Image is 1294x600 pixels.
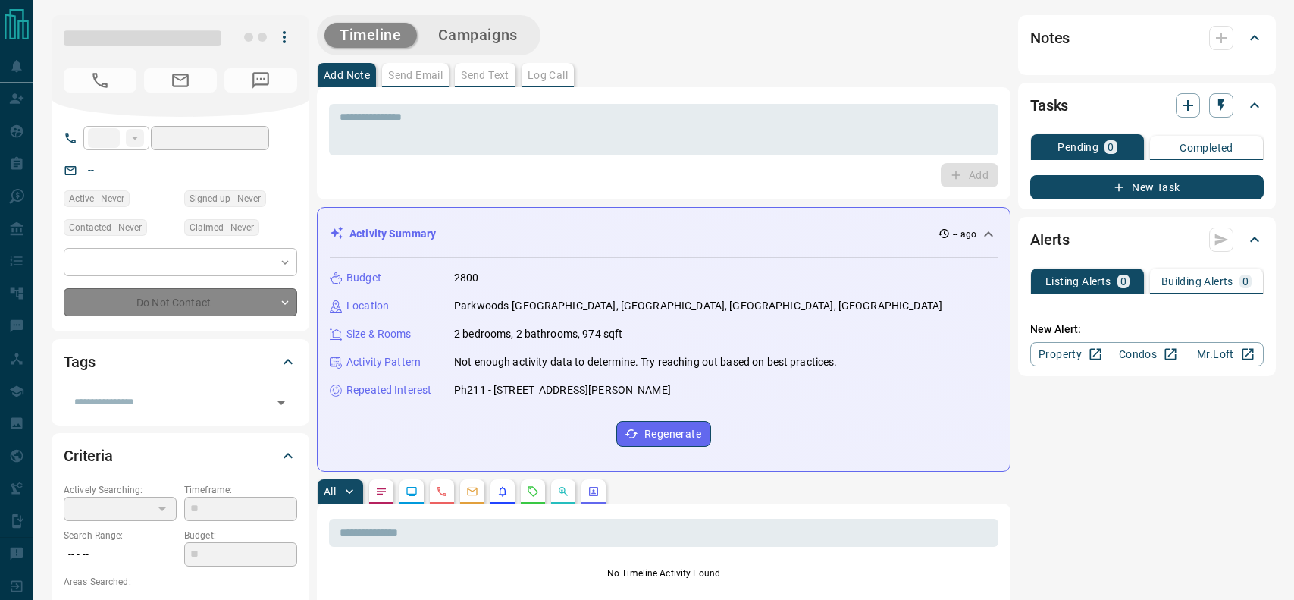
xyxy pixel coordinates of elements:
[616,421,711,447] button: Regenerate
[144,68,217,93] span: No Email
[64,575,297,589] p: Areas Searched:
[454,270,479,286] p: 2800
[454,326,622,342] p: 2 bedrooms, 2 bathrooms, 974 sqft
[466,485,478,498] svg: Emails
[497,485,509,498] svg: Listing Alerts
[271,392,292,413] button: Open
[64,483,177,497] p: Actively Searching:
[1180,143,1233,153] p: Completed
[190,220,254,235] span: Claimed - Never
[346,382,431,398] p: Repeated Interest
[454,298,942,314] p: Parkwoods-[GEOGRAPHIC_DATA], [GEOGRAPHIC_DATA], [GEOGRAPHIC_DATA], [GEOGRAPHIC_DATA]
[224,68,297,93] span: No Number
[557,485,569,498] svg: Opportunities
[436,485,448,498] svg: Calls
[423,23,533,48] button: Campaigns
[64,68,136,93] span: No Number
[346,326,412,342] p: Size & Rooms
[329,567,998,580] p: No Timeline Activity Found
[375,485,387,498] svg: Notes
[1030,322,1264,338] p: New Alert:
[454,354,838,370] p: Not enough activity data to determine. Try reaching out based on best practices.
[64,344,297,380] div: Tags
[184,483,297,497] p: Timeframe:
[454,382,671,398] p: Ph211 - [STREET_ADDRESS][PERSON_NAME]
[1057,142,1098,152] p: Pending
[587,485,600,498] svg: Agent Actions
[69,220,142,235] span: Contacted - Never
[1186,342,1264,366] a: Mr.Loft
[88,164,94,176] a: --
[346,298,389,314] p: Location
[953,228,976,241] p: -- ago
[349,226,436,242] p: Activity Summary
[1030,228,1070,252] h2: Alerts
[190,191,261,206] span: Signed up - Never
[1108,142,1114,152] p: 0
[346,354,421,370] p: Activity Pattern
[1030,26,1070,50] h2: Notes
[324,486,336,497] p: All
[69,191,124,206] span: Active - Never
[324,70,370,80] p: Add Note
[64,444,113,468] h2: Criteria
[527,485,539,498] svg: Requests
[184,529,297,542] p: Budget:
[1120,276,1126,287] p: 0
[1030,221,1264,258] div: Alerts
[1161,276,1233,287] p: Building Alerts
[64,529,177,542] p: Search Range:
[406,485,418,498] svg: Lead Browsing Activity
[1030,20,1264,56] div: Notes
[1030,175,1264,199] button: New Task
[64,438,297,474] div: Criteria
[324,23,417,48] button: Timeline
[64,288,297,316] div: Do Not Contact
[1030,342,1108,366] a: Property
[64,542,177,567] p: -- - --
[1030,87,1264,124] div: Tasks
[1242,276,1249,287] p: 0
[1030,93,1068,118] h2: Tasks
[64,350,95,374] h2: Tags
[1045,276,1111,287] p: Listing Alerts
[1108,342,1186,366] a: Condos
[330,220,998,248] div: Activity Summary-- ago
[346,270,381,286] p: Budget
